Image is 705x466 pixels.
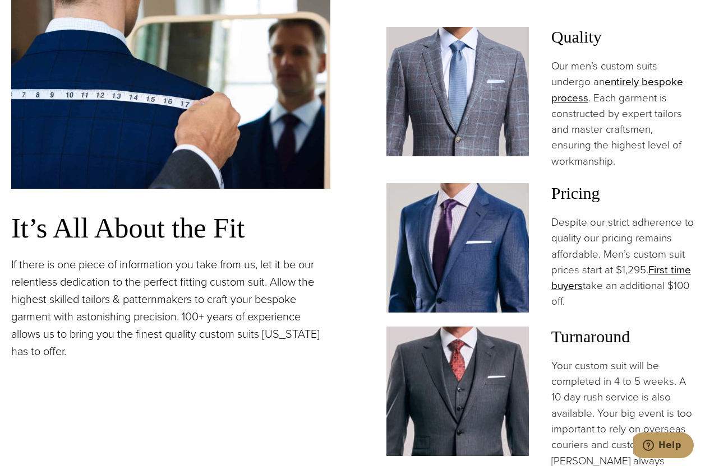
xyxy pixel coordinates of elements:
[551,27,694,47] h3: Quality
[386,27,529,156] img: Client in Zegna grey windowpane bespoke suit with white shirt and light blue tie.
[551,327,694,347] h3: Turnaround
[551,58,694,169] p: Our men’s custom suits undergo an . Each garment is constructed by expert tailors and master craf...
[11,256,330,360] p: If there is one piece of information you take from us, let it be our relentless dedication to the...
[11,211,330,245] h3: It’s All About the Fit
[551,74,683,105] a: entirely bespoke process
[386,327,529,456] img: Client in vested charcoal bespoke suit with white shirt and red patterned tie.
[551,215,694,310] p: Despite our strict adherence to quality our pricing remains affordable. Men’s custom suit prices ...
[551,183,694,203] h3: Pricing
[386,183,529,313] img: Client in blue solid custom made suit with white shirt and navy tie. Fabric by Scabal.
[633,432,694,460] iframe: Opens a widget where you can chat to one of our agents
[551,262,691,293] a: First time buyers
